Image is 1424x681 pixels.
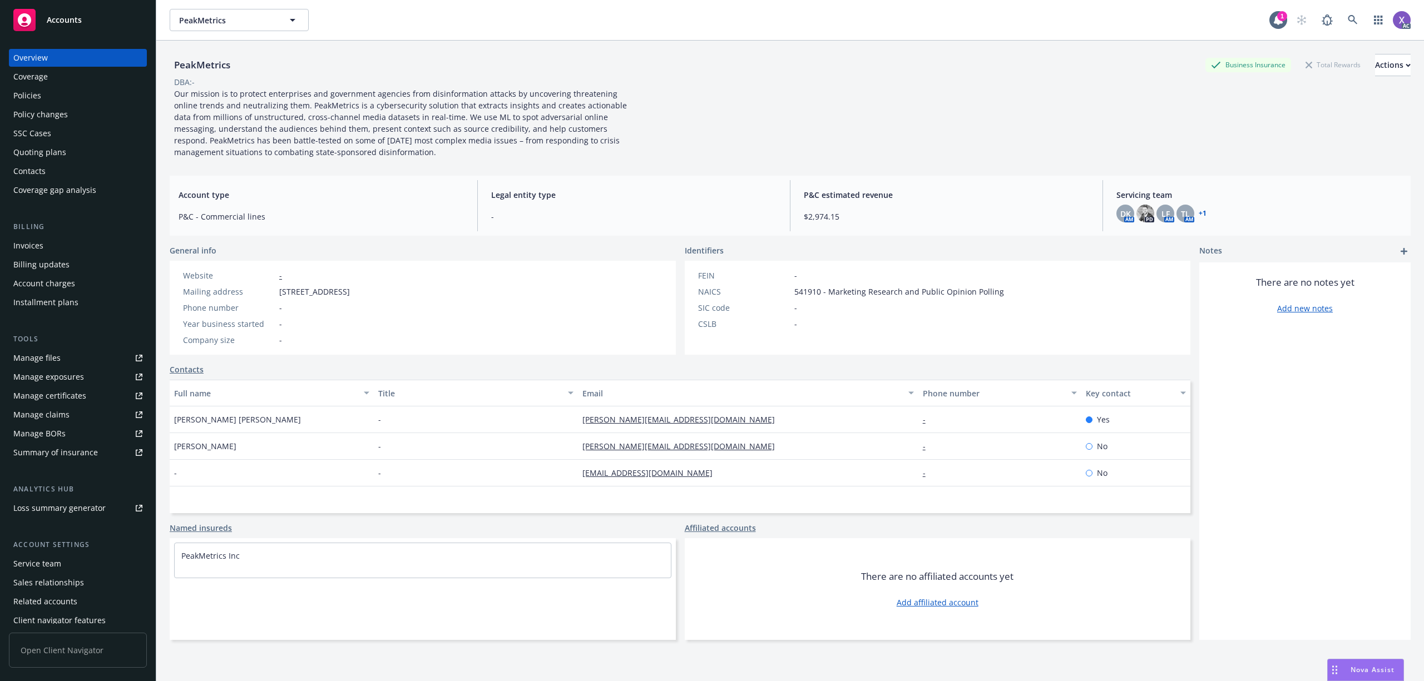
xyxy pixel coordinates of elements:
div: Coverage gap analysis [13,181,96,199]
span: No [1097,440,1107,452]
span: Our mission is to protect enterprises and government agencies from disinformation attacks by unco... [174,88,627,157]
div: Billing updates [13,256,70,274]
a: Service team [9,555,147,573]
div: FEIN [698,270,790,281]
a: Billing updates [9,256,147,274]
a: Account charges [9,275,147,292]
div: SSC Cases [13,125,51,142]
div: Billing [9,221,147,232]
span: Notes [1199,245,1222,258]
div: Policy changes [13,106,68,123]
span: - [794,302,797,314]
span: - [279,302,282,314]
div: Contacts [13,162,46,180]
button: PeakMetrics [170,9,309,31]
span: General info [170,245,216,256]
a: Summary of insurance [9,444,147,461]
button: Title [374,380,578,406]
a: - [923,414,934,425]
span: Account type [179,189,464,201]
a: Loss summary generator [9,499,147,517]
button: Nova Assist [1327,659,1404,681]
div: Analytics hub [9,484,147,495]
div: Company size [183,334,275,346]
span: P&C - Commercial lines [179,211,464,222]
div: Overview [13,49,48,67]
a: Policy changes [9,106,147,123]
a: Named insureds [170,522,232,534]
div: Tools [9,334,147,345]
div: Total Rewards [1300,58,1366,72]
a: Report a Bug [1316,9,1338,31]
a: Policies [9,87,147,105]
a: PeakMetrics Inc [181,550,240,561]
span: - [794,270,797,281]
div: Account charges [13,275,75,292]
div: Related accounts [13,593,77,610]
div: 1 [1277,11,1287,21]
a: Manage BORs [9,425,147,443]
span: There are no affiliated accounts yet [861,570,1013,583]
button: Full name [170,380,374,406]
a: +1 [1199,210,1207,217]
div: PeakMetrics [170,58,235,72]
a: SSC Cases [9,125,147,142]
div: Manage certificates [13,387,86,405]
a: Coverage gap analysis [9,181,147,199]
div: NAICS [698,286,790,297]
div: Full name [174,387,357,399]
div: Policies [13,87,41,105]
span: - [279,318,282,330]
div: Mailing address [183,286,275,297]
div: Summary of insurance [13,444,98,461]
a: Installment plans [9,294,147,311]
a: Start snowing [1290,9,1313,31]
a: Manage certificates [9,387,147,405]
div: Installment plans [13,294,78,311]
button: Email [578,380,918,406]
a: Manage files [9,349,147,367]
span: Yes [1097,414,1110,425]
div: Invoices [13,237,43,255]
a: - [279,270,282,281]
a: Manage exposures [9,368,147,386]
button: Actions [1375,54,1411,76]
img: photo [1393,11,1411,29]
span: - [794,318,797,330]
span: P&C estimated revenue [804,189,1089,201]
span: Open Client Navigator [9,633,147,668]
div: Website [183,270,275,281]
button: Phone number [918,380,1082,406]
div: Email [582,387,902,399]
div: CSLB [698,318,790,330]
div: Phone number [183,302,275,314]
a: add [1397,245,1411,258]
div: Sales relationships [13,574,84,591]
span: - [174,467,177,479]
div: Client navigator features [13,612,106,629]
div: Manage BORs [13,425,66,443]
a: Quoting plans [9,143,147,161]
button: Key contact [1081,380,1190,406]
a: Sales relationships [9,574,147,591]
div: Title [378,387,561,399]
span: Accounts [47,16,82,24]
div: Manage exposures [13,368,84,386]
a: Add affiliated account [897,597,978,608]
div: SIC code [698,302,790,314]
div: Account settings [9,539,147,550]
span: Legal entity type [491,189,777,201]
span: [PERSON_NAME] [174,440,236,452]
div: DBA: - [174,76,195,88]
a: [EMAIL_ADDRESS][DOMAIN_NAME] [582,468,721,478]
a: Related accounts [9,593,147,610]
div: Loss summary generator [13,499,106,517]
a: Search [1342,9,1364,31]
div: Business Insurance [1205,58,1291,72]
a: Add new notes [1277,302,1333,314]
a: Invoices [9,237,147,255]
a: Overview [9,49,147,67]
span: - [378,440,381,452]
img: photo [1136,205,1154,222]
